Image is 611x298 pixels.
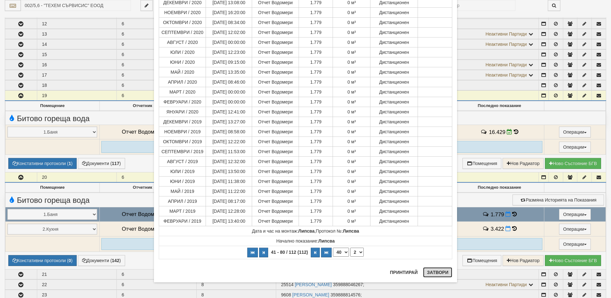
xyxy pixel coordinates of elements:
span: Дата и час на монтаж: [252,228,314,234]
span: 0 м³ [347,199,356,204]
td: [DATE] 08:46:00 [206,77,252,87]
span: 0 м³ [347,109,356,114]
span: 1.779 [310,209,321,214]
td: Дистанционен [370,117,418,127]
td: [DATE] 13:40:00 [206,216,252,226]
span: 1.779 [310,40,321,45]
td: Дистанционен [370,167,418,177]
td: Дистанционен [370,77,418,87]
span: 1.779 [310,20,321,25]
td: ЮНИ / 2020 [159,57,206,67]
td: МАРТ / 2020 [159,87,206,97]
span: 1.779 [310,159,321,164]
td: Дистанционен [370,28,418,37]
span: 0 м³ [347,159,356,164]
td: [DATE] 11:38:00 [206,177,252,186]
span: 1.779 [310,169,321,174]
td: Дистанционен [370,186,418,196]
td: [DATE] 00:00:00 [206,37,252,47]
span: 0 м³ [347,40,356,45]
span: 0 м³ [347,209,356,214]
span: 0 м³ [347,89,356,95]
span: 1.779 [310,109,321,114]
button: Последна страница [321,248,332,257]
span: 1.779 [310,89,321,95]
td: Дистанционен [370,216,418,226]
td: МАЙ / 2020 [159,67,206,77]
td: Дистанционен [370,157,418,167]
td: СЕПТЕМВРИ / 2020 [159,28,206,37]
button: Принтирай [386,267,421,277]
td: ЮЛИ / 2020 [159,47,206,57]
button: Първа страница [247,248,258,257]
td: Отчет Водомери [252,186,299,196]
td: Отчет Водомери [252,87,299,97]
span: 1.779 [310,99,321,104]
button: Следваща страница [311,248,320,257]
td: [DATE] 12:23:00 [206,47,252,57]
td: Отчет Водомери [252,37,299,47]
td: ОКТОМВРИ / 2020 [159,18,206,28]
td: Дистанционен [370,8,418,18]
td: МАЙ / 2019 [159,186,206,196]
span: 0 м³ [347,189,356,194]
span: 1.779 [310,199,321,204]
td: [DATE] 13:27:00 [206,117,252,127]
td: Отчет Водомери [252,117,299,127]
td: АВГУСТ / 2020 [159,37,206,47]
td: ФЕВРУАРИ / 2019 [159,216,206,226]
td: Отчет Водомери [252,206,299,216]
span: 0 м³ [347,70,356,75]
td: Дистанционен [370,97,418,107]
span: 0 м³ [347,139,356,144]
select: Брой редове на страница [333,248,349,257]
td: АПРИЛ / 2020 [159,77,206,87]
td: Дистанционен [370,206,418,216]
strong: Липсва [318,238,335,244]
strong: Липсва [343,228,359,234]
span: 1.779 [310,179,321,184]
td: Отчет Водомери [252,97,299,107]
td: Отчет Водомери [252,67,299,77]
td: НОЕМВРИ / 2020 [159,8,206,18]
td: ФЕВРУАРИ / 2020 [159,97,206,107]
span: 0 м³ [347,129,356,134]
span: 1.779 [310,119,321,124]
td: [DATE] 11:22:00 [206,186,252,196]
td: Отчет Водомери [252,196,299,206]
td: Дистанционен [370,147,418,157]
span: 0 м³ [347,169,356,174]
span: 1.779 [310,10,321,15]
td: [DATE] 13:50:00 [206,167,252,177]
span: 1.779 [310,139,321,144]
span: 1.779 [310,60,321,65]
td: [DATE] 08:17:00 [206,196,252,206]
td: ОКТОМВРИ / 2019 [159,137,206,147]
td: Дистанционен [370,177,418,186]
span: 1.779 [310,70,321,75]
td: МАРТ / 2019 [159,206,206,216]
td: [DATE] 12:28:00 [206,206,252,216]
button: Затвори [423,267,452,277]
td: Дистанционен [370,18,418,28]
td: ЮНИ / 2019 [159,177,206,186]
span: Протокол №: [316,228,359,234]
span: 0 м³ [347,119,356,124]
span: 1.779 [310,149,321,154]
td: Отчет Водомери [252,77,299,87]
td: Дистанционен [370,67,418,77]
td: [DATE] 12:41:00 [206,107,252,117]
td: [DATE] 12:22:00 [206,137,252,147]
td: ЯНУАРИ / 2020 [159,107,206,117]
strong: Липсва [298,228,315,234]
td: Отчет Водомери [252,18,299,28]
td: Дистанционен [370,37,418,47]
td: [DATE] 00:00:00 [206,97,252,107]
td: Отчет Водомери [252,216,299,226]
td: [DATE] 11:53:00 [206,147,252,157]
button: Предишна страница [259,248,268,257]
span: 0 м³ [347,99,356,104]
span: 1.779 [310,129,321,134]
td: Отчет Водомери [252,167,299,177]
span: 0 м³ [347,30,356,35]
